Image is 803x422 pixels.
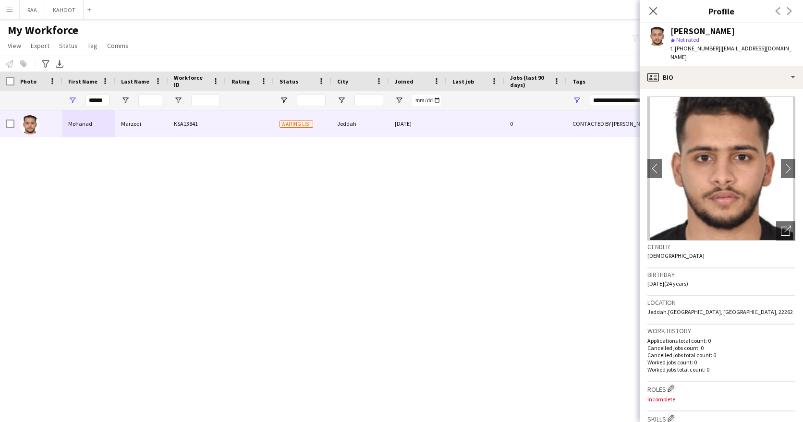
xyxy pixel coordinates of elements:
p: Cancelled jobs total count: 0 [647,351,795,359]
span: View [8,41,21,50]
span: City [337,78,348,85]
input: First Name Filter Input [85,95,109,106]
span: Jeddah.[GEOGRAPHIC_DATA], [GEOGRAPHIC_DATA], 22262 [647,308,793,315]
img: Crew avatar or photo [647,96,795,241]
div: Bio [640,66,803,89]
span: Jobs (last 90 days) [510,74,549,88]
h3: Profile [640,5,803,17]
button: Open Filter Menu [68,96,77,105]
span: Last Name [121,78,149,85]
input: City Filter Input [354,95,383,106]
button: Open Filter Menu [280,96,288,105]
button: Open Filter Menu [121,96,130,105]
div: Jeddah [331,110,389,137]
p: Applications total count: 0 [647,337,795,344]
button: Open Filter Menu [174,96,182,105]
button: Open Filter Menu [337,96,346,105]
h3: Gender [647,242,795,251]
span: Waiting list [280,121,313,128]
a: Export [27,39,53,52]
div: [PERSON_NAME] [670,27,735,36]
span: My Workforce [8,23,78,37]
span: Workforce ID [174,74,208,88]
a: View [4,39,25,52]
span: Tag [87,41,97,50]
a: Status [55,39,82,52]
span: Last job [452,78,474,85]
h3: Work history [647,326,795,335]
img: Mohanad Marzoqi [20,115,39,134]
p: Cancelled jobs count: 0 [647,344,795,351]
app-action-btn: Export XLSX [54,58,65,70]
a: Tag [84,39,101,52]
div: Mohanad [62,110,115,137]
h3: Location [647,298,795,307]
span: Photo [20,78,36,85]
div: Open photos pop-in [776,221,795,241]
button: Open Filter Menu [395,96,403,105]
input: Status Filter Input [297,95,326,106]
input: Last Name Filter Input [138,95,162,106]
div: [DATE] [389,110,447,137]
a: Comms [103,39,133,52]
div: 0 [504,110,567,137]
span: Export [31,41,49,50]
span: Tags [572,78,585,85]
span: Not rated [676,36,699,43]
span: t. [PHONE_NUMBER] [670,45,720,52]
span: | [EMAIL_ADDRESS][DOMAIN_NAME] [670,45,792,60]
button: RAA [20,0,45,19]
div: Marzoqi [115,110,168,137]
div: KSA13841 [168,110,226,137]
span: First Name [68,78,97,85]
span: [DATE] (24 years) [647,280,688,287]
span: Comms [107,41,129,50]
h3: Roles [647,384,795,394]
p: Worked jobs count: 0 [647,359,795,366]
p: Incomplete [647,396,795,403]
span: [DEMOGRAPHIC_DATA] [647,252,705,259]
button: Open Filter Menu [572,96,581,105]
button: KAHOOT [45,0,84,19]
span: Status [280,78,298,85]
input: Joined Filter Input [412,95,441,106]
h3: Birthday [647,270,795,279]
input: Workforce ID Filter Input [191,95,220,106]
p: Worked jobs total count: 0 [647,366,795,373]
span: Rating [231,78,250,85]
app-action-btn: Advanced filters [40,58,51,70]
span: Status [59,41,78,50]
span: Joined [395,78,414,85]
